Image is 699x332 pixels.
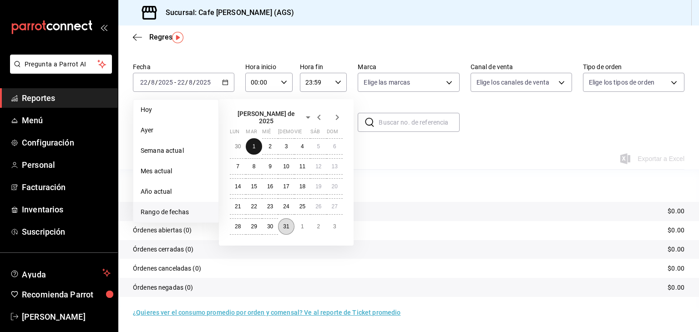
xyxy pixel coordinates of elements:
[133,283,193,292] p: Órdenes negadas (0)
[230,138,246,155] button: 30 de junio de 2025
[22,226,111,238] span: Suscripción
[22,92,111,104] span: Reportes
[333,223,336,230] abbr: 3 de agosto de 2025
[278,198,294,215] button: 24 de julio de 2025
[668,226,684,235] p: $0.00
[262,198,278,215] button: 23 de julio de 2025
[246,198,262,215] button: 22 de julio de 2025
[235,143,241,150] abbr: 30 de junio de 2025
[230,110,314,125] button: [PERSON_NAME] de 2025
[294,218,310,235] button: 1 de agosto de 2025
[262,178,278,195] button: 16 de julio de 2025
[133,33,179,41] button: Regresar
[310,129,320,138] abbr: sábado
[22,136,111,149] span: Configuración
[310,138,326,155] button: 5 de julio de 2025
[668,245,684,254] p: $0.00
[471,64,572,70] label: Canal de venta
[299,163,305,170] abbr: 11 de julio de 2025
[22,288,111,301] span: Recomienda Parrot
[268,143,272,150] abbr: 2 de julio de 2025
[283,203,289,210] abbr: 24 de julio de 2025
[22,267,99,278] span: Ayuda
[310,178,326,195] button: 19 de julio de 2025
[172,32,183,43] img: Tooltip marker
[230,218,246,235] button: 28 de julio de 2025
[262,158,278,175] button: 9 de julio de 2025
[235,183,241,190] abbr: 14 de julio de 2025
[25,60,98,69] span: Pregunta a Parrot AI
[22,311,111,323] span: [PERSON_NAME]
[301,143,304,150] abbr: 4 de julio de 2025
[332,183,338,190] abbr: 20 de julio de 2025
[251,183,257,190] abbr: 15 de julio de 2025
[235,203,241,210] abbr: 21 de julio de 2025
[332,163,338,170] abbr: 13 de julio de 2025
[283,183,289,190] abbr: 17 de julio de 2025
[133,180,684,191] p: Resumen
[230,178,246,195] button: 14 de julio de 2025
[245,64,293,70] label: Hora inicio
[133,245,194,254] p: Órdenes cerradas (0)
[283,163,289,170] abbr: 10 de julio de 2025
[327,158,343,175] button: 13 de julio de 2025
[22,114,111,126] span: Menú
[267,223,273,230] abbr: 30 de julio de 2025
[230,129,239,138] abbr: lunes
[262,218,278,235] button: 30 de julio de 2025
[327,198,343,215] button: 27 de julio de 2025
[299,203,305,210] abbr: 25 de julio de 2025
[133,309,400,316] a: ¿Quieres ver el consumo promedio por orden y comensal? Ve al reporte de Ticket promedio
[262,129,271,138] abbr: miércoles
[246,129,257,138] abbr: martes
[133,264,201,273] p: Órdenes canceladas (0)
[332,203,338,210] abbr: 27 de julio de 2025
[278,129,332,138] abbr: jueves
[294,178,310,195] button: 18 de julio de 2025
[158,79,173,86] input: ----
[327,178,343,195] button: 20 de julio de 2025
[294,198,310,215] button: 25 de julio de 2025
[278,158,294,175] button: 10 de julio de 2025
[253,143,256,150] abbr: 1 de julio de 2025
[327,218,343,235] button: 3 de agosto de 2025
[188,79,193,86] input: --
[196,79,211,86] input: ----
[327,129,338,138] abbr: domingo
[246,178,262,195] button: 15 de julio de 2025
[100,24,107,31] button: open_drawer_menu
[299,183,305,190] abbr: 18 de julio de 2025
[668,283,684,292] p: $0.00
[140,79,148,86] input: --
[246,138,262,155] button: 1 de julio de 2025
[141,187,211,196] span: Año actual
[193,79,196,86] span: /
[10,55,112,74] button: Pregunta a Parrot AI
[278,138,294,155] button: 3 de julio de 2025
[315,183,321,190] abbr: 19 de julio de 2025
[268,163,272,170] abbr: 9 de julio de 2025
[364,78,410,87] span: Elige las marcas
[310,158,326,175] button: 12 de julio de 2025
[285,143,288,150] abbr: 3 de julio de 2025
[317,223,320,230] abbr: 2 de agosto de 2025
[300,64,347,70] label: Hora fin
[6,66,112,75] a: Pregunta a Parrot AI
[133,64,234,70] label: Fecha
[246,218,262,235] button: 29 de julio de 2025
[177,79,185,86] input: --
[294,158,310,175] button: 11 de julio de 2025
[589,78,654,87] span: Elige los tipos de orden
[278,218,294,235] button: 31 de julio de 2025
[317,143,320,150] abbr: 5 de julio de 2025
[235,223,241,230] abbr: 28 de julio de 2025
[230,198,246,215] button: 21 de julio de 2025
[476,78,549,87] span: Elige los canales de venta
[310,198,326,215] button: 26 de julio de 2025
[583,64,684,70] label: Tipo de orden
[22,159,111,171] span: Personal
[251,223,257,230] abbr: 29 de julio de 2025
[246,158,262,175] button: 8 de julio de 2025
[668,206,684,216] p: $0.00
